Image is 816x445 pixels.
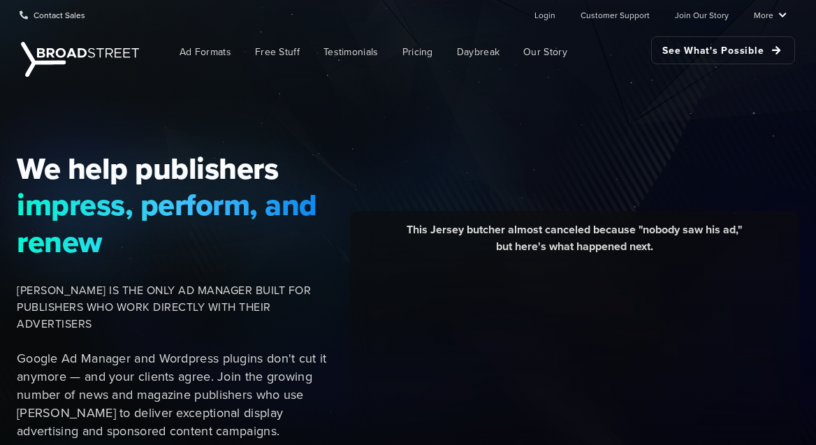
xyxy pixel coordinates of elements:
a: Pricing [392,36,444,68]
span: Free Stuff [255,45,300,59]
a: Daybreak [446,36,510,68]
span: Our Story [523,45,567,59]
a: Ad Formats [169,36,242,68]
p: Google Ad Manager and Wordpress plugins don't cut it anymore — and your clients agree. Join the g... [17,349,342,440]
span: Pricing [402,45,433,59]
span: [PERSON_NAME] IS THE ONLY AD MANAGER BUILT FOR PUBLISHERS WHO WORK DIRECTLY WITH THEIR ADVERTISERS [17,282,342,333]
nav: Main [147,29,795,75]
a: Login [534,1,555,29]
a: Our Story [513,36,578,68]
div: This Jersey butcher almost canceled because "nobody saw his ad," but here's what happened next. [360,221,789,265]
span: Testimonials [323,45,379,59]
span: Daybreak [457,45,500,59]
a: See What's Possible [651,36,795,64]
a: Join Our Story [675,1,729,29]
img: Broadstreet | The Ad Manager for Small Publishers [21,42,139,77]
a: More [754,1,787,29]
a: Free Stuff [245,36,310,68]
span: Ad Formats [180,45,231,59]
span: impress, perform, and renew [17,187,342,260]
a: Customer Support [581,1,650,29]
span: We help publishers [17,150,342,187]
a: Contact Sales [20,1,85,29]
a: Testimonials [313,36,389,68]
